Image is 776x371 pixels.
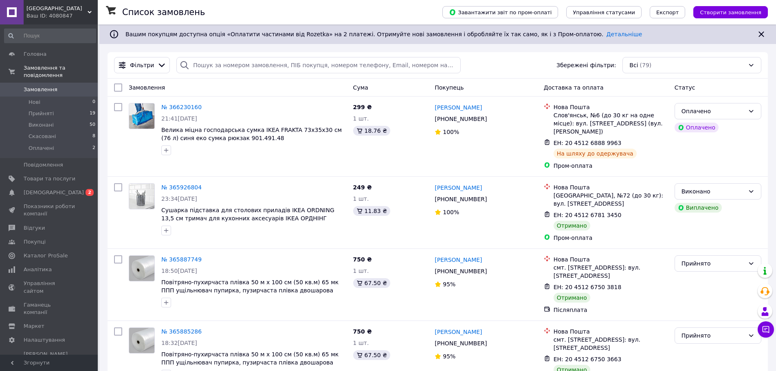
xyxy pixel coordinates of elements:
[161,328,202,335] a: № 365885286
[675,123,719,132] div: Оплачено
[554,284,622,290] span: ЕН: 20 4512 6750 3818
[435,103,482,112] a: [PERSON_NAME]
[554,356,622,362] span: ЕН: 20 4512 6750 3663
[129,327,155,353] a: Фото товару
[26,5,88,12] span: 5 Avenue
[554,111,668,136] div: Слов'янськ, №6 (до 30 кг на одне місце): вул. [STREET_ADDRESS] (вул. [PERSON_NAME])
[129,103,155,129] a: Фото товару
[443,353,455,360] span: 95%
[656,9,679,15] span: Експорт
[161,351,339,366] a: Повітряно-пухирчаста плівка 50 м х 100 см (50 кв.м) 65 мк ППП ущільнювач пупирка, пузирчаста плів...
[129,184,154,209] img: Фото товару
[161,256,202,263] a: № 365887749
[681,331,745,340] div: Прийнято
[161,268,197,274] span: 18:50[DATE]
[650,6,686,18] button: Експорт
[161,279,339,294] a: Повітряно-пухирчаста плівка 50 м х 100 см (50 кв.м) 65 мк ППП ущільнювач пупирка, пузирчаста плів...
[433,193,488,205] div: [PHONE_NUMBER]
[29,145,54,152] span: Оплачені
[29,99,40,106] span: Нові
[122,7,205,17] h1: Список замовлень
[353,126,390,136] div: 18.76 ₴
[176,57,460,73] input: Пошук за номером замовлення, ПІБ покупця, номером телефону, Email, номером накладної
[449,9,552,16] span: Завантажити звіт по пром-оплаті
[554,306,668,314] div: Післяплата
[26,12,98,20] div: Ваш ID: 4080847
[435,184,482,192] a: [PERSON_NAME]
[554,191,668,208] div: [GEOGRAPHIC_DATA], №72 (до 30 кг): вул. [STREET_ADDRESS]
[161,115,197,122] span: 21:41[DATE]
[442,6,558,18] button: Завантажити звіт по пром-оплаті
[353,256,372,263] span: 750 ₴
[554,293,590,303] div: Отримано
[161,195,197,202] span: 23:34[DATE]
[24,336,65,344] span: Налаштування
[92,145,95,152] span: 2
[573,9,635,15] span: Управління статусами
[92,133,95,140] span: 8
[435,328,482,336] a: [PERSON_NAME]
[24,280,75,294] span: Управління сайтом
[353,104,372,110] span: 299 ₴
[24,203,75,217] span: Показники роботи компанії
[129,328,154,353] img: Фото товару
[607,31,642,37] a: Детальніше
[681,187,745,196] div: Виконано
[129,255,155,281] a: Фото товару
[554,221,590,231] div: Отримано
[161,207,334,222] a: Сушарка підставка для столових приладів IKEA ORDNING 13,5 см тримач для кухонних аксесуарів ІКЕА ...
[161,127,342,141] a: Велика міцна господарська сумка IKEA FRAKTA 73x35x30 см (76 л) синя еко сумка рюкзак 901.491.48
[443,281,455,288] span: 95%
[4,29,96,43] input: Пошук
[554,183,668,191] div: Нова Пошта
[161,340,197,346] span: 18:32[DATE]
[90,110,95,117] span: 19
[681,259,745,268] div: Прийнято
[86,189,94,196] span: 2
[130,61,154,69] span: Фільтри
[24,224,45,232] span: Відгуки
[640,62,652,68] span: (79)
[129,183,155,209] a: Фото товару
[554,140,622,146] span: ЕН: 20 4512 6888 9963
[353,328,372,335] span: 750 ₴
[685,9,768,15] a: Створити замовлення
[353,184,372,191] span: 249 ₴
[544,84,604,91] span: Доставка та оплата
[693,6,768,18] button: Створити замовлення
[433,338,488,349] div: [PHONE_NUMBER]
[129,84,165,91] span: Замовлення
[92,99,95,106] span: 0
[29,121,54,129] span: Виконані
[24,64,98,79] span: Замовлення та повідомлення
[554,263,668,280] div: смт. [STREET_ADDRESS]: вул. [STREET_ADDRESS]
[24,323,44,330] span: Маркет
[554,255,668,263] div: Нова Пошта
[433,266,488,277] div: [PHONE_NUMBER]
[24,266,52,273] span: Аналітика
[24,238,46,246] span: Покупці
[554,149,637,158] div: На шляху до одержувача
[24,189,84,196] span: [DEMOGRAPHIC_DATA]
[554,336,668,352] div: смт. [STREET_ADDRESS]: вул. [STREET_ADDRESS]
[125,31,642,37] span: Вашим покупцям доступна опція «Оплатити частинами від Rozetka» на 2 платежі. Отримуйте нові замов...
[556,61,616,69] span: Збережені фільтри:
[129,256,154,281] img: Фото товару
[700,9,761,15] span: Створити замовлення
[24,301,75,316] span: Гаманець компанії
[435,256,482,264] a: [PERSON_NAME]
[566,6,642,18] button: Управління статусами
[90,121,95,129] span: 50
[443,129,459,135] span: 100%
[353,84,368,91] span: Cума
[629,61,638,69] span: Всі
[554,234,668,242] div: Пром-оплата
[353,340,369,346] span: 1 шт.
[24,161,63,169] span: Повідомлення
[554,327,668,336] div: Нова Пошта
[24,50,46,58] span: Головна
